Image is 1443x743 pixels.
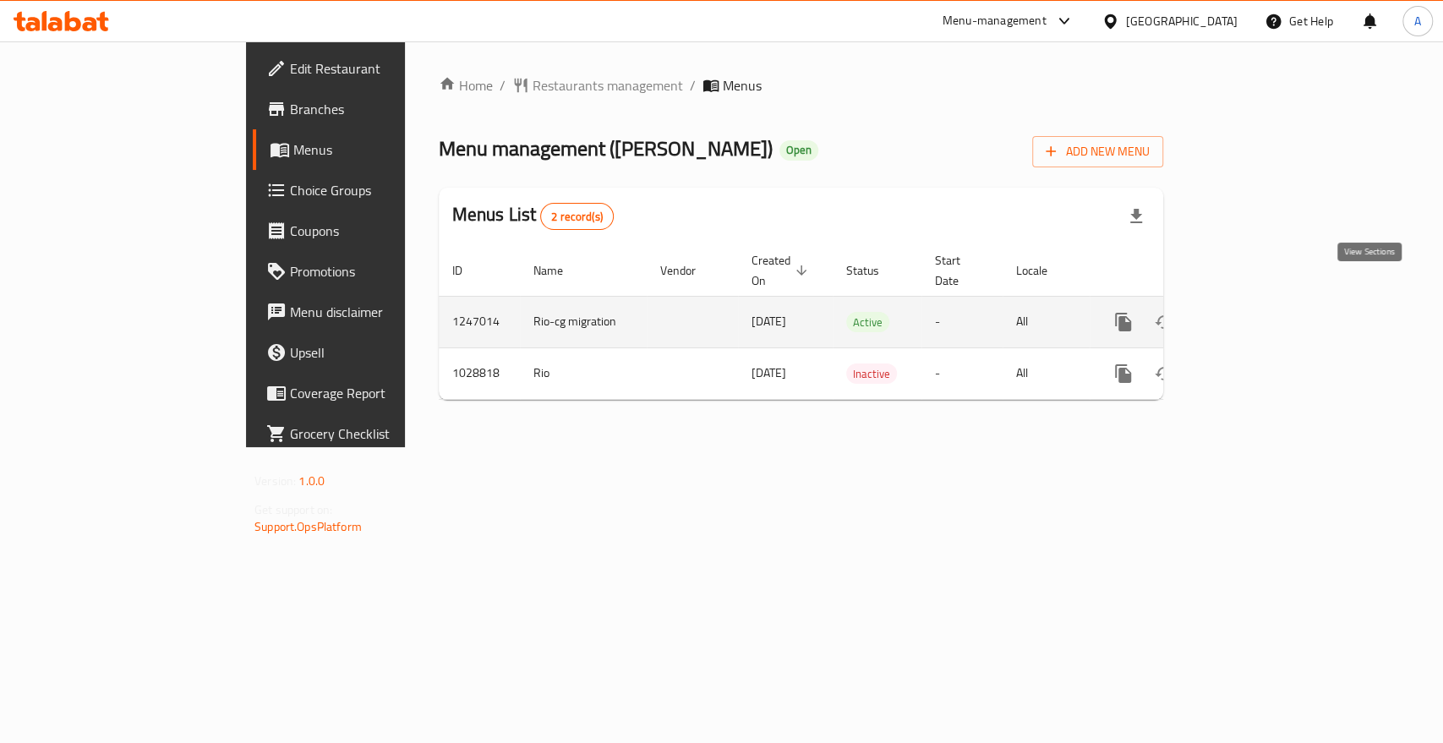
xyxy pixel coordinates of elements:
[290,261,473,281] span: Promotions
[723,75,762,96] span: Menus
[290,221,473,241] span: Coupons
[1103,302,1144,342] button: more
[779,140,818,161] div: Open
[439,75,1163,96] nav: breadcrumb
[293,139,473,160] span: Menus
[290,383,473,403] span: Coverage Report
[290,302,473,322] span: Menu disclaimer
[1126,12,1238,30] div: [GEOGRAPHIC_DATA]
[452,260,484,281] span: ID
[533,260,585,281] span: Name
[1003,296,1090,347] td: All
[253,89,487,129] a: Branches
[1116,196,1156,237] div: Export file
[253,48,487,89] a: Edit Restaurant
[439,245,1279,400] table: enhanced table
[512,75,683,96] a: Restaurants management
[1090,245,1279,297] th: Actions
[533,75,683,96] span: Restaurants management
[1144,353,1184,394] button: Change Status
[943,11,1047,31] div: Menu-management
[253,210,487,251] a: Coupons
[253,251,487,292] a: Promotions
[520,347,647,399] td: Rio
[520,296,647,347] td: Rio-cg migration
[846,313,889,332] span: Active
[290,342,473,363] span: Upsell
[254,499,332,521] span: Get support on:
[500,75,506,96] li: /
[290,423,473,444] span: Grocery Checklist
[1032,136,1163,167] button: Add New Menu
[690,75,696,96] li: /
[779,143,818,157] span: Open
[290,58,473,79] span: Edit Restaurant
[752,310,786,332] span: [DATE]
[1016,260,1069,281] span: Locale
[1103,353,1144,394] button: more
[290,180,473,200] span: Choice Groups
[253,413,487,454] a: Grocery Checklist
[1144,302,1184,342] button: Change Status
[290,99,473,119] span: Branches
[846,260,901,281] span: Status
[253,292,487,332] a: Menu disclaimer
[846,364,897,384] span: Inactive
[846,312,889,332] div: Active
[254,516,362,538] a: Support.OpsPlatform
[439,129,773,167] span: Menu management ( [PERSON_NAME] )
[253,170,487,210] a: Choice Groups
[752,362,786,384] span: [DATE]
[921,296,1003,347] td: -
[253,332,487,373] a: Upsell
[452,202,614,230] h2: Menus List
[540,203,614,230] div: Total records count
[253,129,487,170] a: Menus
[254,470,296,492] span: Version:
[298,470,325,492] span: 1.0.0
[660,260,718,281] span: Vendor
[921,347,1003,399] td: -
[1003,347,1090,399] td: All
[541,209,613,225] span: 2 record(s)
[935,250,982,291] span: Start Date
[253,373,487,413] a: Coverage Report
[752,250,812,291] span: Created On
[1046,141,1150,162] span: Add New Menu
[1414,12,1421,30] span: A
